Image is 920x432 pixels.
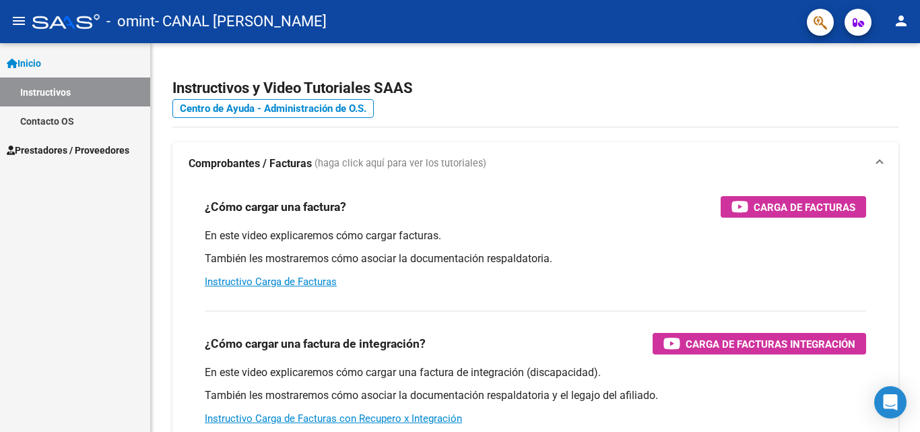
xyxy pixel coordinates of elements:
span: Inicio [7,56,41,71]
span: - omint [106,7,155,36]
button: Carga de Facturas Integración [653,333,866,354]
div: Open Intercom Messenger [874,386,907,419]
mat-expansion-panel-header: Comprobantes / Facturas (haga click aquí para ver los tutoriales) [172,142,898,185]
span: (haga click aquí para ver los tutoriales) [315,156,486,171]
a: Centro de Ayuda - Administración de O.S. [172,99,374,118]
span: Carga de Facturas [754,199,855,216]
p: También les mostraremos cómo asociar la documentación respaldatoria y el legajo del afiliado. [205,388,866,403]
button: Carga de Facturas [721,196,866,218]
h3: ¿Cómo cargar una factura de integración? [205,334,426,353]
strong: Comprobantes / Facturas [189,156,312,171]
mat-icon: person [893,13,909,29]
h3: ¿Cómo cargar una factura? [205,197,346,216]
p: En este video explicaremos cómo cargar una factura de integración (discapacidad). [205,365,866,380]
p: En este video explicaremos cómo cargar facturas. [205,228,866,243]
span: Prestadores / Proveedores [7,143,129,158]
a: Instructivo Carga de Facturas [205,276,337,288]
a: Instructivo Carga de Facturas con Recupero x Integración [205,412,462,425]
span: Carga de Facturas Integración [686,336,855,352]
p: También les mostraremos cómo asociar la documentación respaldatoria. [205,251,866,266]
h2: Instructivos y Video Tutoriales SAAS [172,75,898,101]
mat-icon: menu [11,13,27,29]
span: - CANAL [PERSON_NAME] [155,7,327,36]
